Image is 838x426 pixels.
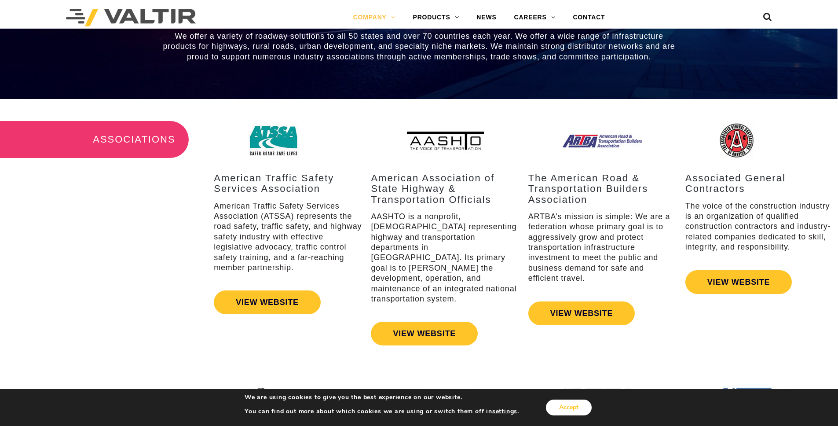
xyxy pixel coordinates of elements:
p: The voice of the construction industry is an organization of qualified construction contractors a... [685,201,834,253]
h3: The American Road & Transportation Builders Association [528,173,677,205]
p: You can find out more about which cookies we are using or switch them off in . [245,408,519,415]
a: NEWS [468,9,505,26]
button: settings [492,408,517,415]
a: VIEW WEBSITE [371,322,478,345]
h3: American Traffic Safety Services Association [214,173,362,194]
a: CAREERS [505,9,564,26]
img: Assn_AGA [248,381,328,419]
img: Valtir [66,9,196,26]
a: VIEW WEBSITE [685,270,792,294]
img: Assn_ATTSA [248,121,328,160]
img: Assn_AGC [720,121,799,160]
h3: American Association of State Highway & Transportation Officials [371,173,519,205]
p: AASHTO is a nonprofit, [DEMOGRAPHIC_DATA] representing highway and transportation departments in ... [371,212,519,305]
img: Assn_AASHTO [406,121,485,160]
h3: Associated General Contractors [685,173,834,194]
span: We offer a variety of roadway solutions to all 50 states and over 70 countries each year. We offe... [163,32,675,61]
p: American Traffic Safety Services Association (ATSSA) represents the road safety, traffic safety, ... [214,201,362,273]
img: Assn_IBTTA [563,381,642,419]
img: Assn_ITE [720,381,799,419]
a: COMPANY [344,9,404,26]
img: Assn_ARTBA [563,121,642,160]
a: PRODUCTS [404,9,468,26]
p: ARTBA’s mission is simple: We are a federation whose primary goal is to aggressively grow and pro... [528,212,677,284]
img: Assn_APWA [406,381,485,419]
a: VIEW WEBSITE [214,290,321,314]
a: VIEW WEBSITE [528,301,635,325]
button: Accept [546,400,592,415]
p: We are using cookies to give you the best experience on our website. [245,393,519,401]
a: CONTACT [564,9,614,26]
